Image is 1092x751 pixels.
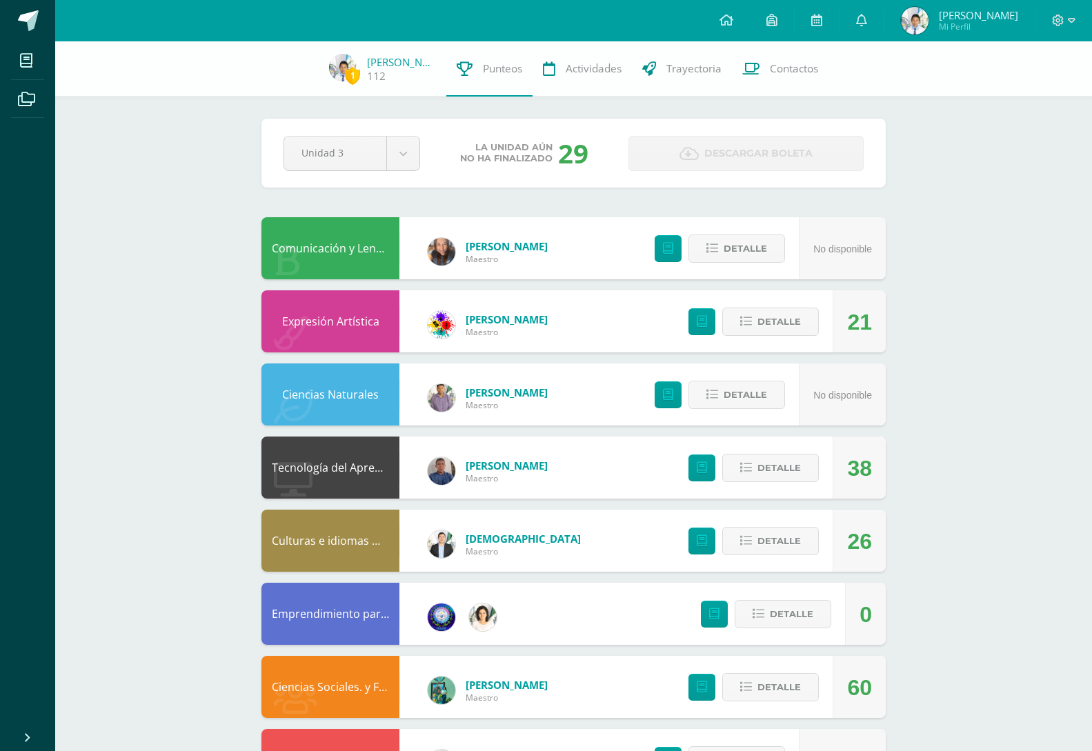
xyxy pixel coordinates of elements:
div: Ciencias Naturales [261,363,399,425]
button: Detalle [722,308,819,336]
div: 26 [847,510,872,572]
span: Detalle [757,455,801,481]
div: 21 [847,291,872,353]
span: Maestro [466,545,581,557]
span: Contactos [770,61,818,76]
span: Maestro [466,472,548,484]
img: b08e72ae1415402f2c8bd1f3d2cdaa84.png [428,384,455,412]
a: [PERSON_NAME] [466,312,548,326]
span: Detalle [757,528,801,554]
div: Emprendimiento para la Productividad y Desarrollo [261,583,399,645]
img: 7a8e161cab7694f51b452fdf17c6d5da.png [469,603,497,631]
img: 5ee3ad21cf660859631ac673fdec3131.png [901,7,929,34]
div: Culturas e idiomas mayas Garífuna y Xinca L2 [261,510,399,572]
div: Ciencias Sociales. y Formación Ciudadana [261,656,399,718]
a: Contactos [732,41,828,97]
span: Punteos [483,61,522,76]
a: [PERSON_NAME] [466,678,548,692]
a: [PERSON_NAME] [466,459,548,472]
button: Detalle [722,673,819,701]
span: Detalle [757,674,801,700]
button: Detalle [735,600,831,628]
a: Actividades [533,41,632,97]
span: Actividades [566,61,622,76]
span: Detalle [757,309,801,334]
a: [PERSON_NAME] [466,239,548,253]
span: Maestro [466,326,548,338]
span: No disponible [813,243,872,254]
a: Unidad 3 [284,137,419,170]
span: [PERSON_NAME] [939,8,1018,22]
span: Trayectoria [666,61,722,76]
span: Maestro [466,253,548,265]
span: La unidad aún no ha finalizado [460,142,553,164]
button: Detalle [722,454,819,482]
a: [DEMOGRAPHIC_DATA] [466,532,581,545]
span: 1 [345,67,360,84]
a: 112 [367,69,386,83]
div: 29 [558,135,588,171]
span: Detalle [770,601,813,627]
img: b3df963adb6106740b98dae55d89aff1.png [428,677,455,704]
button: Detalle [688,234,785,263]
button: Detalle [722,527,819,555]
button: Detalle [688,381,785,409]
img: aa2172f3e2372f881a61fb647ea0edf1.png [428,530,455,558]
div: Comunicación y Lenguaje L1 [261,217,399,279]
span: Mi Perfil [939,21,1018,32]
img: 38991008722c8d66f2d85f4b768620e4.png [428,603,455,631]
img: 8286b9a544571e995a349c15127c7be6.png [428,238,455,266]
span: Maestro [466,692,548,703]
a: Punteos [446,41,533,97]
div: Tecnología del Aprendizaje y Comunicación [261,437,399,499]
span: Detalle [724,236,767,261]
div: 60 [847,657,872,719]
img: d0a5be8572cbe4fc9d9d910beeabcdaa.png [428,311,455,339]
span: Detalle [724,382,767,408]
a: [PERSON_NAME] [466,385,548,399]
img: 5ee3ad21cf660859631ac673fdec3131.png [329,54,357,81]
div: Expresión Artística [261,290,399,352]
span: Maestro [466,399,548,411]
a: [PERSON_NAME] [367,55,436,69]
img: bf66807720f313c6207fc724d78fb4d0.png [428,457,455,485]
a: Trayectoria [632,41,732,97]
span: Unidad 3 [301,137,369,169]
span: No disponible [813,390,872,401]
div: 0 [860,583,872,645]
span: Descargar boleta [704,137,813,170]
div: 38 [847,437,872,499]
